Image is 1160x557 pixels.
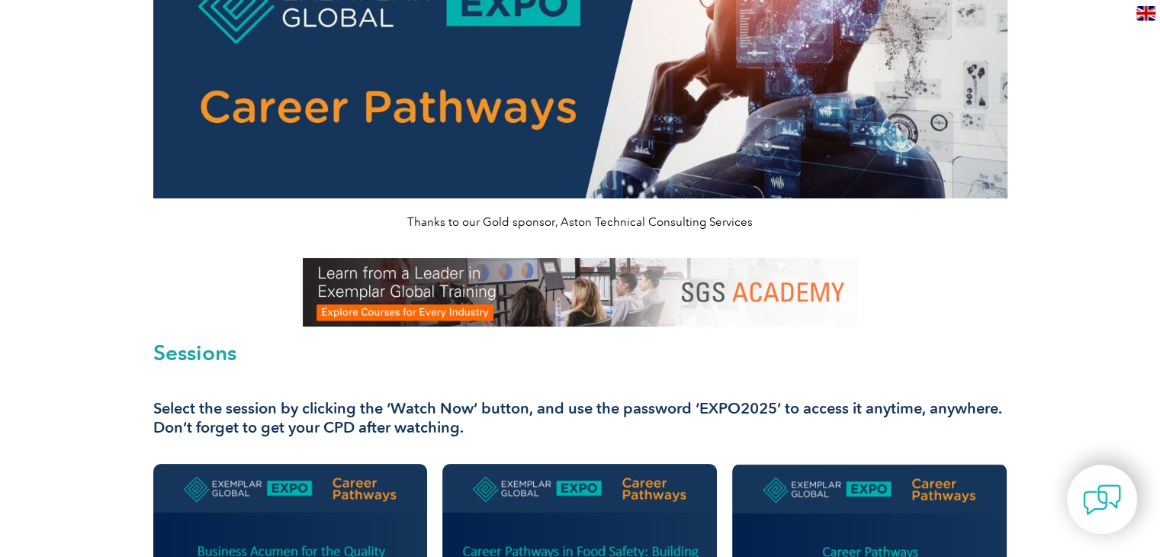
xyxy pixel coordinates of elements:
[1136,6,1155,21] img: en
[153,214,1007,230] p: Thanks to our Gold sponsor, Aston Technical Consulting Services
[1083,481,1121,519] img: contact-chat.png
[153,399,1007,437] h3: Select the session by clicking the ‘Watch Now’ button, and use the password ‘EXPO2025’ to access ...
[153,342,1007,363] h2: Sessions
[303,258,858,327] img: SGS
